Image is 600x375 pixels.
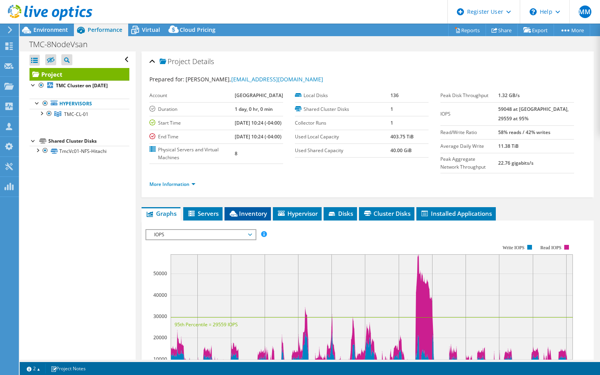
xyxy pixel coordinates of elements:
[153,356,167,362] text: 10000
[33,26,68,33] span: Environment
[21,364,46,373] a: 2
[142,26,160,33] span: Virtual
[145,210,177,217] span: Graphs
[228,210,267,217] span: Inventory
[48,136,129,146] div: Shared Cluster Disks
[579,6,591,18] span: MM
[56,82,108,89] b: TMC Cluster on [DATE]
[192,57,214,66] span: Details
[26,40,100,49] h1: TMC-8NodeVsan
[235,92,283,99] b: [GEOGRAPHIC_DATA]
[363,210,410,217] span: Cluster Disks
[486,24,518,36] a: Share
[235,150,237,157] b: 8
[295,147,390,154] label: Used Shared Capacity
[149,75,184,83] label: Prepared for:
[390,92,399,99] b: 136
[149,92,235,99] label: Account
[498,160,534,166] b: 22.76 gigabits/s
[498,92,520,99] b: 1.32 GB/s
[440,92,498,99] label: Peak Disk Throughput
[235,106,273,112] b: 1 day, 0 hr, 0 min
[295,105,390,113] label: Shared Cluster Disks
[448,24,486,36] a: Reports
[29,109,129,119] a: TMC-CL-01
[29,99,129,109] a: Hypervisors
[502,245,525,250] text: Write IOPS
[517,24,554,36] a: Export
[175,321,238,328] text: 95th Percentile = 29559 IOPS
[498,106,569,122] b: 59048 at [GEOGRAPHIC_DATA], 29559 at 95%
[150,230,251,239] span: IOPS
[88,26,122,33] span: Performance
[541,245,562,250] text: Read IOPS
[187,210,219,217] span: Servers
[29,68,129,81] a: Project
[29,81,129,91] a: TMC Cluster on [DATE]
[498,143,519,149] b: 11.38 TiB
[390,119,393,126] b: 1
[390,147,412,154] b: 40.00 GiB
[149,146,235,162] label: Physical Servers and Virtual Machines
[29,146,129,156] a: TmcVc01-NFS-Hitachi
[440,110,498,118] label: IOPS
[420,210,492,217] span: Installed Applications
[186,75,323,83] span: [PERSON_NAME],
[277,210,318,217] span: Hypervisor
[440,142,498,150] label: Average Daily Write
[530,8,537,15] svg: \n
[153,334,167,341] text: 20000
[153,313,167,320] text: 30000
[149,133,235,141] label: End Time
[328,210,353,217] span: Disks
[149,105,235,113] label: Duration
[295,119,390,127] label: Collector Runs
[153,292,167,298] text: 40000
[64,111,88,118] span: TMC-CL-01
[295,92,390,99] label: Local Disks
[149,119,235,127] label: Start Time
[45,364,91,373] a: Project Notes
[153,270,167,277] text: 50000
[235,133,282,140] b: [DATE] 10:24 (-04:00)
[235,119,282,126] b: [DATE] 10:24 (-04:00)
[554,24,590,36] a: More
[149,181,195,187] a: More Information
[440,129,498,136] label: Read/Write Ratio
[160,58,190,66] span: Project
[295,133,390,141] label: Used Local Capacity
[390,133,414,140] b: 403.75 TiB
[440,155,498,171] label: Peak Aggregate Network Throughput
[498,129,550,136] b: 58% reads / 42% writes
[390,106,393,112] b: 1
[231,75,323,83] a: [EMAIL_ADDRESS][DOMAIN_NAME]
[180,26,215,33] span: Cloud Pricing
